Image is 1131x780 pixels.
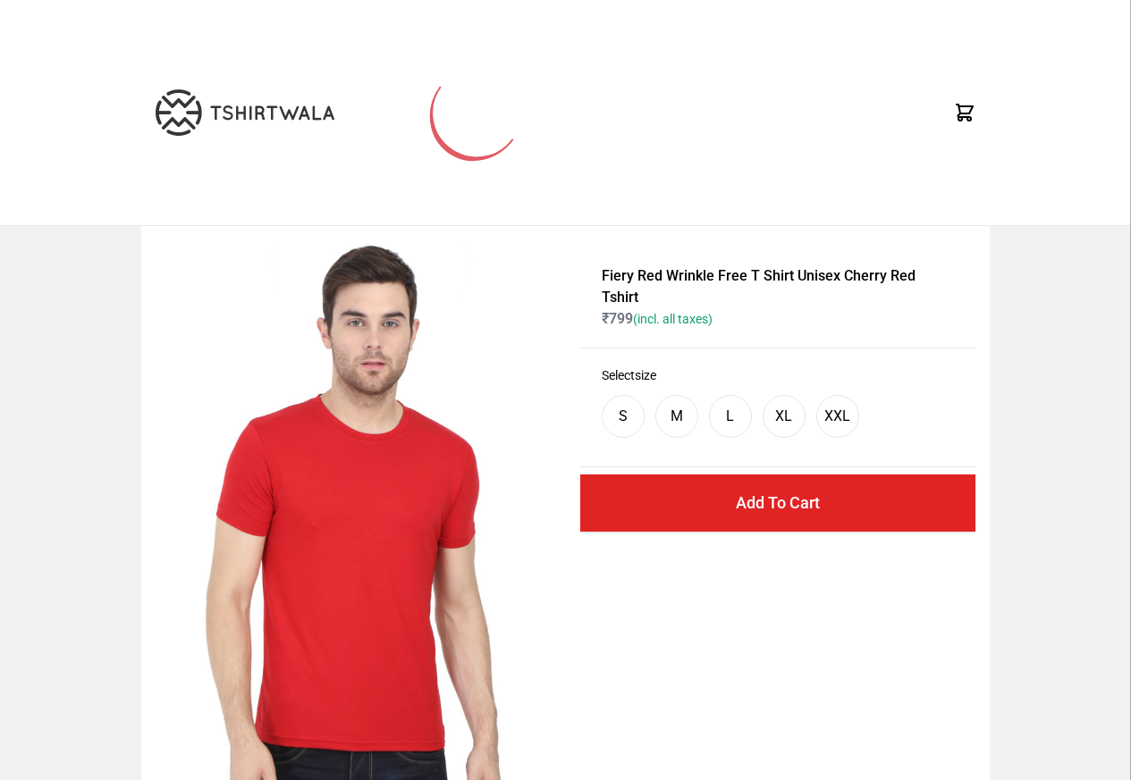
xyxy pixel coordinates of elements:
[602,366,954,384] h3: Select size
[602,265,954,308] h1: Fiery Red Wrinkle Free T Shirt Unisex Cherry Red Tshirt
[726,406,734,427] div: L
[633,312,713,326] span: (incl. all taxes)
[824,406,850,427] div: XXL
[775,406,792,427] div: XL
[580,474,975,532] button: Add To Cart
[602,310,713,327] span: ₹ 799
[671,406,683,427] div: M
[619,406,628,427] div: S
[156,89,334,136] img: TW-LOGO-400-104.png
